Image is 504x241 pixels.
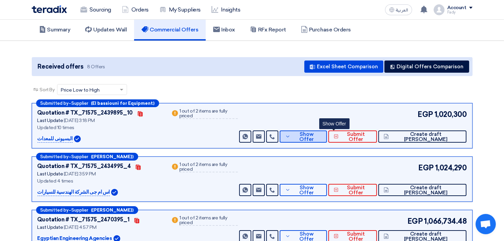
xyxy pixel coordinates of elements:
a: My Suppliers [154,2,206,17]
span: Received offers [38,62,83,71]
a: Purchase Orders [294,19,358,41]
button: Digital Offers Comparison [384,61,469,73]
span: 8 Offers [87,64,105,70]
div: – [36,206,138,214]
span: Create draft [PERSON_NAME] [390,185,461,195]
a: Orders [117,2,154,17]
div: – [36,153,138,161]
span: [DATE] 3:18 PM [64,118,95,123]
span: Submit Offer [340,185,372,195]
span: Show Offer [292,185,322,195]
div: Quotation # TX_71575_2434995_4 [37,162,131,170]
div: Updated 4 times [37,177,163,185]
span: Create draft [PERSON_NAME] [390,132,461,142]
img: profile_test.png [434,4,445,15]
button: Create draft [PERSON_NAME] [378,130,467,143]
span: Submit Offer [340,132,372,142]
a: Summary [32,19,78,41]
img: Verified Account [74,136,81,142]
span: Show Offer [292,132,322,142]
h5: Summary [39,26,71,33]
a: Insights [206,2,246,17]
span: Supplier [72,101,89,105]
a: Commercial Offers [134,19,206,41]
div: Account [447,5,467,11]
a: RFx Report [243,19,294,41]
a: Sourcing [75,2,117,17]
span: [DATE] 4:57 PM [64,224,97,230]
h5: Purchase Orders [301,26,351,33]
h5: RFx Report [250,26,286,33]
span: Last Update [37,118,63,123]
h5: Commercial Offers [142,26,198,33]
div: 1 out of 2 items are fully priced [179,162,238,172]
b: ([PERSON_NAME]) [91,154,134,159]
button: Show Offer [280,130,327,143]
span: Price Low to High [61,87,100,94]
b: (El bassiouni for Equipment) [91,101,155,105]
button: Submit Offer [328,184,377,196]
div: – [36,99,159,107]
span: Supplier [72,154,89,159]
button: Submit Offer [328,130,377,143]
b: ([PERSON_NAME]) [91,208,134,212]
div: 1 out of 2 items are fully priced [179,109,238,119]
div: Fady [447,10,473,14]
p: اس ام جى الشركة الهندسية للسيارات [37,188,110,196]
div: Open chat [476,214,496,234]
span: Last Update [37,224,63,230]
span: Submitted by [41,208,69,212]
h5: Updates Wall [85,26,127,33]
span: Sort By [40,86,55,93]
span: العربية [396,8,408,13]
button: Create draft [PERSON_NAME] [378,184,467,196]
div: 1 out of 2 items are fully priced [179,216,238,226]
span: EGP [407,216,423,227]
span: 1,020,300 [434,109,467,120]
a: Inbox [206,19,243,41]
div: Updated 10 times [37,124,163,131]
img: Teradix logo [32,5,67,13]
button: العربية [385,4,412,15]
p: البسيونى للمعدات [37,135,73,143]
span: Last Update [37,171,63,177]
span: Submitted by [41,154,69,159]
img: Verified Account [111,189,118,196]
span: 1,024,290 [435,162,467,173]
span: Supplier [72,208,89,212]
span: 1,066,734.48 [424,216,467,227]
span: EGP [418,109,433,120]
div: Quotation # TX_71575_2470395_1 [37,216,130,224]
div: Show Offer [319,118,350,129]
h5: Inbox [213,26,235,33]
div: Quotation # TX_71575_2439895_10 [37,109,133,117]
a: Updates Wall [78,19,134,41]
span: EGP [418,162,434,173]
button: Excel Sheet Comparison [304,61,383,73]
span: Submitted by [41,101,69,105]
button: Show Offer [280,184,327,196]
span: [DATE] 3:59 PM [64,171,96,177]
